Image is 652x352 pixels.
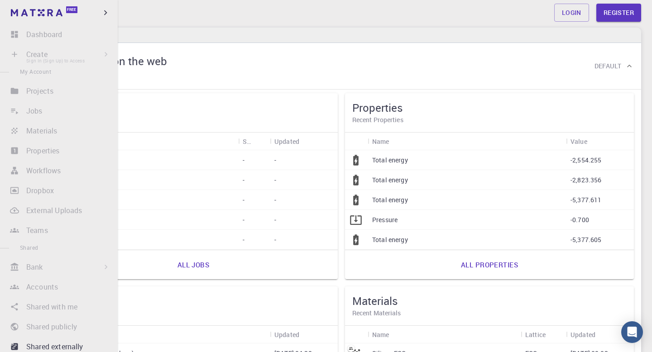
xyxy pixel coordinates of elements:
p: Shared externally [26,341,83,352]
h6: Recent Materials [352,308,627,318]
p: Total energy [372,235,408,244]
button: Sort [299,327,314,342]
h5: Jobs [56,100,331,115]
p: - [274,235,276,244]
div: Anyone on the webAnyone on the webOrganisationDefault [42,43,641,90]
p: - [243,215,244,224]
p: - [243,235,244,244]
div: Lattice [521,326,566,343]
p: - [274,176,276,185]
p: Pressure [372,215,398,224]
button: Sort [595,327,610,342]
a: All properties [451,254,528,276]
button: Sort [546,327,560,342]
button: Sort [251,134,265,148]
div: Status [243,133,251,150]
p: -0.700 [570,215,589,224]
h5: Anyone on the web [72,54,167,68]
div: Value [570,133,587,150]
h6: Recent Workflows [56,308,331,318]
p: -5,377.605 [570,235,602,244]
div: Updated [270,326,338,343]
p: -2,823.356 [570,176,602,185]
div: Lattice [525,326,546,343]
p: - [243,195,244,205]
button: Sort [389,134,404,148]
a: All jobs [168,254,219,276]
p: Total energy [372,176,408,185]
p: - [274,156,276,165]
p: - [243,176,244,185]
button: Sort [299,134,314,148]
h5: Workflows [56,294,331,308]
a: Register [596,4,641,22]
p: Total energy [372,195,408,205]
div: Icon [345,133,368,150]
p: - [274,215,276,224]
p: - [274,195,276,205]
div: Name [372,326,389,343]
div: Updated [566,326,634,343]
a: Login [554,4,589,22]
div: Updated [274,133,299,150]
div: Value [566,133,634,150]
div: Updated [270,133,338,150]
div: Updated [570,326,595,343]
img: logo [11,9,62,16]
div: Open Intercom Messenger [621,321,643,343]
div: Icon [345,326,368,343]
span: Shared [20,244,38,251]
div: Name [368,326,521,343]
p: -5,377.611 [570,195,602,205]
button: Sort [389,327,404,342]
p: Total energy [372,156,408,165]
div: Name [72,326,270,343]
p: -2,554.255 [570,156,602,165]
h5: Properties [352,100,627,115]
div: Name [72,133,238,150]
h6: Recent Jobs [56,115,331,125]
h5: Materials [352,294,627,308]
h6: Recent Properties [352,115,627,125]
div: Updated [274,326,299,343]
button: Sort [587,134,602,148]
span: My Account [20,68,51,75]
div: Status [238,133,270,150]
h6: Default [594,61,621,71]
p: - [243,156,244,165]
div: Name [368,133,566,150]
div: Name [372,133,389,150]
